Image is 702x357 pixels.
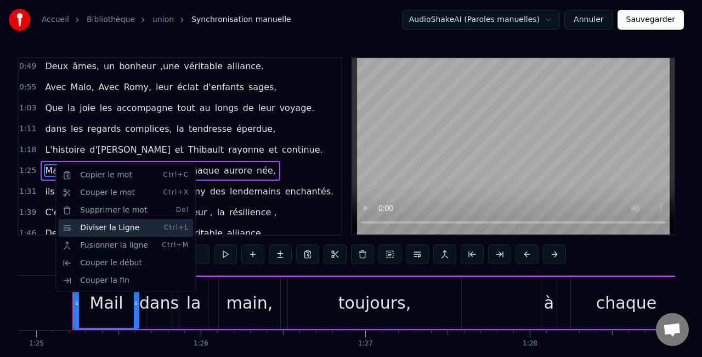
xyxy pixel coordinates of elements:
span: Ctrl+M [162,241,189,250]
span: Ctrl+L [164,224,189,232]
div: Couper le début [58,254,193,272]
span: Del [176,206,189,215]
div: Fusionner la ligne [58,237,193,254]
span: Ctrl+C [163,171,189,180]
div: Couper le mot [58,184,193,202]
div: Supprimer le mot [58,202,193,219]
div: Diviser la Ligne [58,219,193,237]
div: Copier le mot [58,166,193,184]
span: Ctrl+X [163,188,189,197]
div: Couper la fin [58,272,193,289]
